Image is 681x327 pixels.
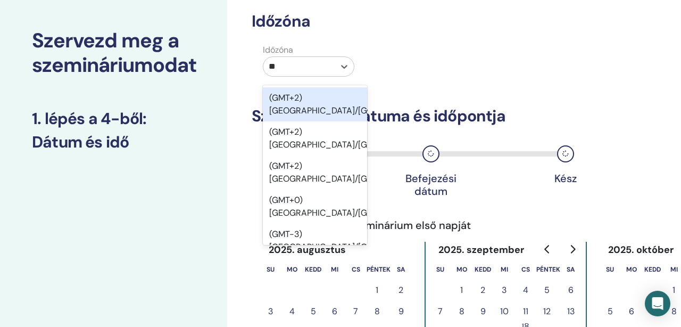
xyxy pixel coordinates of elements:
[456,265,467,274] font: Mo
[324,258,345,280] th: szerda
[32,108,143,129] font: 1. lépés a 4-ből
[269,243,346,256] font: 2025. augusztus
[672,284,675,296] font: 1
[644,265,661,274] font: Kedd
[438,243,524,256] font: 2025. szeptember
[523,284,528,296] font: 4
[303,258,324,280] th: kedd
[543,306,551,317] font: 12
[268,306,273,317] font: 3
[367,258,391,280] th: péntek
[451,258,472,280] th: hétfő
[430,258,451,280] th: vasárnap
[375,306,380,317] font: 8
[331,265,338,274] font: Mi
[608,243,674,256] font: 2025. október
[269,194,444,218] font: (GMT+0) [GEOGRAPHIC_DATA]/[GEOGRAPHIC_DATA]
[515,258,536,280] th: csütörtök
[287,265,297,274] font: Mo
[438,306,443,317] font: 7
[621,258,642,280] th: hétfő
[608,306,613,317] font: 5
[564,239,581,260] button: Ugrás a következő hónapra
[629,306,634,317] font: 6
[480,284,485,296] font: 2
[472,258,494,280] th: kedd
[567,306,575,317] font: 13
[502,284,506,296] font: 3
[252,11,310,31] font: Időzóna
[352,265,360,274] font: Cs
[626,265,637,274] font: Mo
[345,258,367,280] th: csütörtök
[269,92,444,116] font: (GMT+2) [GEOGRAPHIC_DATA]/[GEOGRAPHIC_DATA]
[367,265,391,274] font: Péntek
[539,239,556,260] button: Ugrás az előző hónapra
[554,171,577,185] font: Kész
[398,306,404,317] font: 9
[269,126,444,150] font: (GMT+2) [GEOGRAPHIC_DATA]/[GEOGRAPHIC_DATA]
[397,265,405,274] font: Sa
[311,306,316,317] font: 5
[143,108,146,129] font: :
[645,291,670,316] div: Intercom Messenger megnyitása
[536,265,560,274] font: Péntek
[267,265,275,274] font: Su
[398,284,403,296] font: 2
[536,258,560,280] th: péntek
[260,258,281,280] th: vasárnap
[305,265,321,274] font: Kedd
[32,132,129,152] font: Dátum és idő
[494,258,515,280] th: szerda
[523,306,528,317] font: 11
[281,258,303,280] th: hétfő
[376,284,378,296] font: 1
[671,306,677,317] font: 8
[475,265,491,274] font: Kedd
[521,265,530,274] font: Cs
[32,27,196,78] font: Szervezd meg a szemináriumodat
[568,284,574,296] font: 6
[567,265,575,274] font: Sa
[500,306,509,317] font: 10
[332,306,337,317] font: 6
[544,284,550,296] font: 5
[501,265,508,274] font: Mi
[405,171,456,198] font: Befejezési dátum
[391,258,412,280] th: szombat
[353,306,358,317] font: 7
[284,218,471,232] font: Válassza ki a szeminárium első napját
[600,258,621,280] th: vasárnap
[642,258,663,280] th: kedd
[670,265,678,274] font: Mi
[269,160,444,184] font: (GMT+2) [GEOGRAPHIC_DATA]/[GEOGRAPHIC_DATA]
[269,228,533,252] font: (GMT-3) [GEOGRAPHIC_DATA]/[GEOGRAPHIC_DATA]/[GEOGRAPHIC_DATA]
[436,265,444,274] font: Su
[459,306,464,317] font: 8
[460,284,463,296] font: 1
[263,44,293,55] font: Időzóna
[560,258,582,280] th: szombat
[252,105,505,126] font: Szeminárium dátuma és időpontja
[606,265,614,274] font: Su
[480,306,486,317] font: 9
[289,306,295,317] font: 4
